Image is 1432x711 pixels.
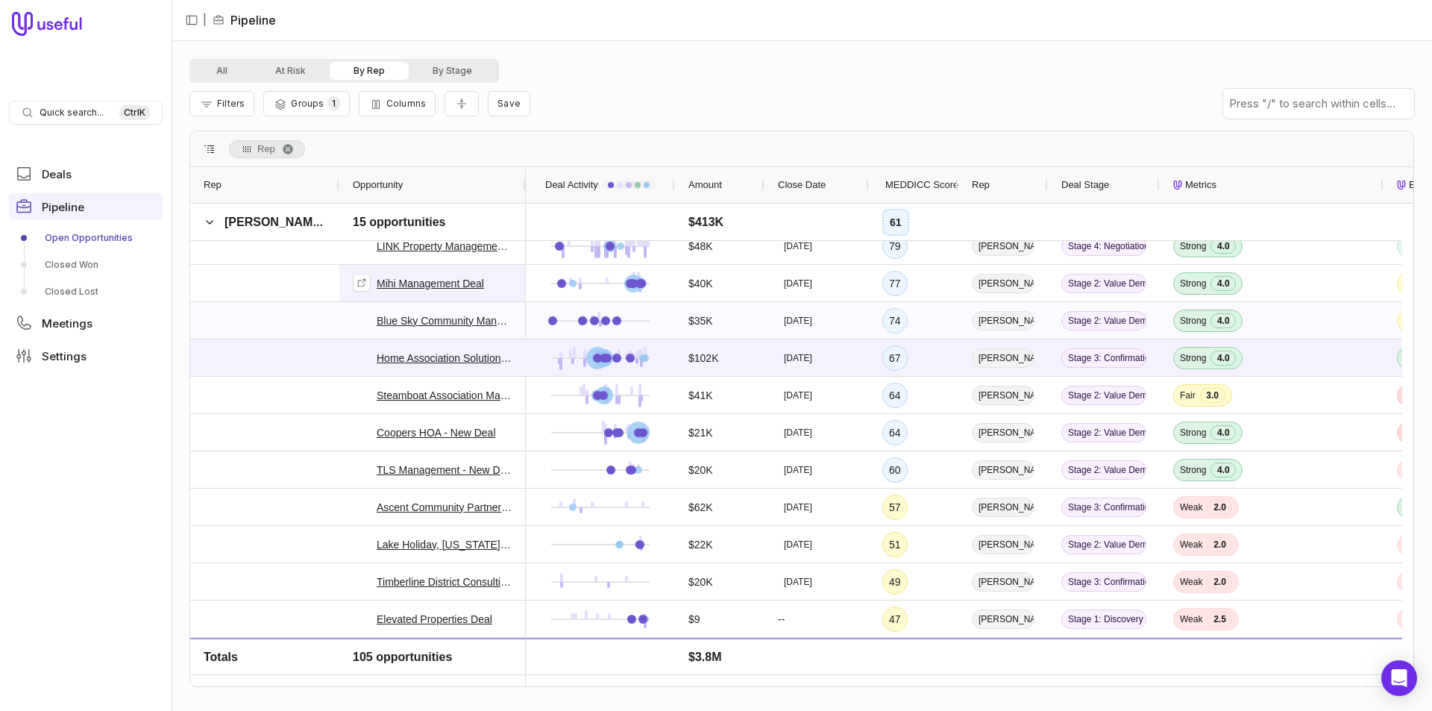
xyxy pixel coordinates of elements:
[1061,460,1146,480] span: Stage 2: Value Demonstration
[882,345,908,371] div: 67
[1061,311,1146,331] span: Stage 2: Value Demonstration
[1223,89,1414,119] input: Press "/" to search within cells...
[42,351,87,362] span: Settings
[1061,386,1146,405] span: Stage 2: Value Demonstration
[882,644,908,669] div: 44
[972,572,1034,592] span: [PERSON_NAME]
[203,11,207,29] span: |
[445,91,479,117] button: Collapse all rows
[1061,348,1146,368] span: Stage 3: Confirmation
[1180,501,1202,513] span: Weak
[1061,572,1146,592] span: Stage 3: Confirmation
[972,274,1034,293] span: [PERSON_NAME]
[972,535,1034,554] span: [PERSON_NAME]
[882,457,908,483] div: 60
[1180,651,1199,663] span: Poor
[688,424,713,442] span: $21K
[1210,351,1236,366] span: 4.0
[1180,278,1206,289] span: Strong
[882,532,908,557] div: 51
[1061,498,1146,517] span: Stage 3: Confirmation
[882,234,908,259] div: 79
[377,275,484,292] a: Mihi Management Deal
[784,501,812,513] time: [DATE]
[688,213,723,231] span: $413K
[1203,649,1228,664] span: 1.5
[353,176,403,194] span: Opportunity
[229,140,305,158] div: Row Groups
[213,11,276,29] li: Pipeline
[1061,647,1146,666] span: Stage 1: Discovery
[386,98,426,109] span: Columns
[327,96,340,110] span: 1
[784,427,812,439] time: [DATE]
[972,386,1034,405] span: [PERSON_NAME]
[1210,239,1236,254] span: 4.0
[882,383,908,408] div: 64
[972,498,1034,517] span: [PERSON_NAME]
[972,423,1034,442] span: [PERSON_NAME]
[1185,176,1216,194] span: Metrics
[359,91,436,116] button: Columns
[778,176,826,194] span: Close Date
[784,352,812,364] time: [DATE]
[1180,539,1202,551] span: Weak
[784,389,812,401] time: [DATE]
[688,498,713,516] span: $62K
[9,193,163,220] a: Pipeline
[1180,464,1206,476] span: Strong
[377,573,512,591] a: Timberline District Consulting - New Deal
[180,9,203,31] button: Collapse sidebar
[40,107,104,119] span: Quick search...
[1207,612,1232,627] span: 2.5
[1210,463,1236,477] span: 4.0
[263,91,349,116] button: Group Pipeline
[377,386,512,404] a: Steamboat Association Management Deal
[688,386,713,404] span: $41K
[1210,313,1236,328] span: 4.0
[204,176,222,194] span: Rep
[9,342,163,369] a: Settings
[1180,613,1202,625] span: Weak
[377,610,492,628] a: Elevated Properties Deal
[882,209,909,236] div: 61
[1210,425,1236,440] span: 4.0
[9,310,163,336] a: Meetings
[688,536,713,554] span: $22K
[377,349,512,367] a: Home Association Solutions, LLC - New Deal
[1207,574,1232,589] span: 2.0
[251,62,330,80] button: At Risk
[9,280,163,304] a: Closed Lost
[688,176,722,194] span: Amount
[688,312,713,330] span: $35K
[882,167,945,203] div: MEDDICC Score
[257,140,275,158] span: Rep
[224,216,324,228] span: [PERSON_NAME]
[972,311,1034,331] span: [PERSON_NAME]
[688,275,713,292] span: $40K
[1180,427,1206,439] span: Strong
[688,237,713,255] span: $48K
[784,240,812,252] time: [DATE]
[1207,537,1232,552] span: 2.0
[972,176,990,194] span: Rep
[192,62,251,80] button: All
[688,461,713,479] span: $20K
[972,647,1034,666] span: [PERSON_NAME]
[1180,576,1202,588] span: Weak
[291,98,324,109] span: Groups
[882,271,908,296] div: 77
[217,98,245,109] span: Filters
[972,348,1034,368] span: [PERSON_NAME]
[688,648,716,665] span: $2.3K
[784,539,812,551] time: [DATE]
[1200,388,1225,403] span: 3.0
[1180,389,1196,401] span: Fair
[1173,167,1370,203] div: Metrics
[1180,352,1206,364] span: Strong
[784,278,812,289] time: [DATE]
[764,638,869,674] div: --
[42,201,84,213] span: Pipeline
[882,569,908,595] div: 49
[688,573,713,591] span: $20K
